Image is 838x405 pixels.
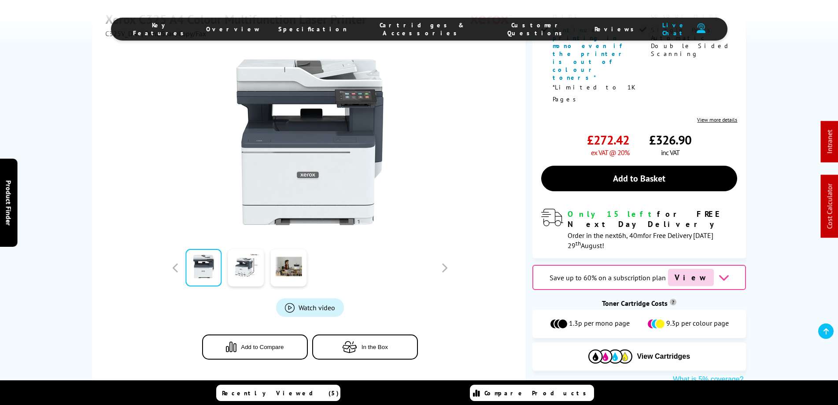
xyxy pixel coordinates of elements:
[670,375,746,384] button: What is 5% coverage?
[299,303,335,312] span: Watch video
[541,166,737,191] a: Add to Basket
[276,298,344,317] a: Product_All_Videos
[202,334,308,360] button: Add to Compare
[666,319,729,329] span: 9.3p per colour page
[550,273,666,282] span: Save up to 60% on a subscription plan
[484,389,591,397] span: Compare Products
[656,21,692,37] span: Live Chat
[532,299,746,308] div: Toner Cartridge Costs
[362,344,388,350] span: In the Box
[697,116,737,123] a: View more details
[216,385,340,401] a: Recently Viewed (5)
[568,209,737,229] div: for FREE Next Day Delivery
[637,353,690,360] span: View Cartridges
[470,385,594,401] a: Compare Products
[594,25,639,33] span: Reviews
[222,389,339,397] span: Recently Viewed (5)
[825,184,834,229] a: Cost Calculator
[539,349,739,364] button: View Cartridges
[668,269,714,286] span: View
[825,130,834,154] a: Intranet
[312,334,418,360] button: In the Box
[591,148,629,157] span: ex VAT @ 20%
[588,349,632,363] img: Cartridges
[224,56,396,228] img: Xerox C325
[278,25,347,33] span: Specification
[553,82,637,105] p: *Limited to 1K Pages
[661,148,679,157] span: inc VAT
[618,231,643,240] span: 6h, 40m
[553,26,627,82] span: Continue printing in mono even if the printer is out of colour toners*
[241,344,284,350] span: Add to Compare
[670,299,676,305] sup: Cost per page
[4,180,13,225] span: Product Finder
[365,21,480,37] span: Cartridges & Accessories
[697,23,705,33] img: user-headset-duotone.svg
[568,231,713,250] span: Order in the next for Free Delivery [DATE] 29 August!
[133,21,188,37] span: Key Features
[568,209,657,219] span: Only 15 left
[206,25,261,33] span: Overview
[649,132,691,148] span: £326.90
[497,21,577,37] span: Customer Questions
[541,209,737,249] div: modal_delivery
[587,132,629,148] span: £272.42
[569,319,630,329] span: 1.3p per mono page
[576,239,581,247] sup: th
